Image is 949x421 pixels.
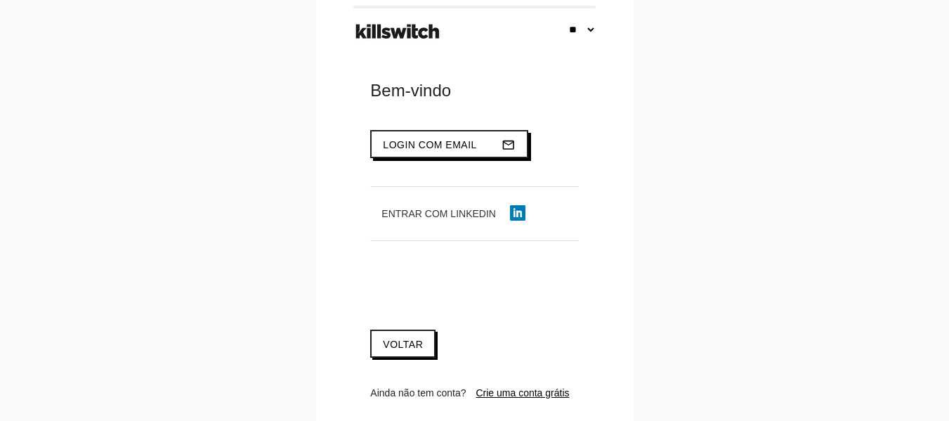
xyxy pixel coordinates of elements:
iframe: Botão Iniciar sessão com o Google [363,268,560,299]
a: Voltar [370,330,436,358]
a: Crie uma conta grátis [476,387,569,399]
span: Entrar com LinkedIn [381,208,496,219]
button: Login com emailmail_outline [370,130,528,158]
div: Bem-vindo [370,79,578,102]
span: Ainda não tem conta? [370,387,466,399]
img: linkedin-icon.png [510,205,525,221]
span: Login com email [383,139,477,150]
img: ks-logo-black-footer.png [353,19,443,44]
i: mail_outline [502,131,516,158]
button: Entrar com LinkedIn [370,201,537,226]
